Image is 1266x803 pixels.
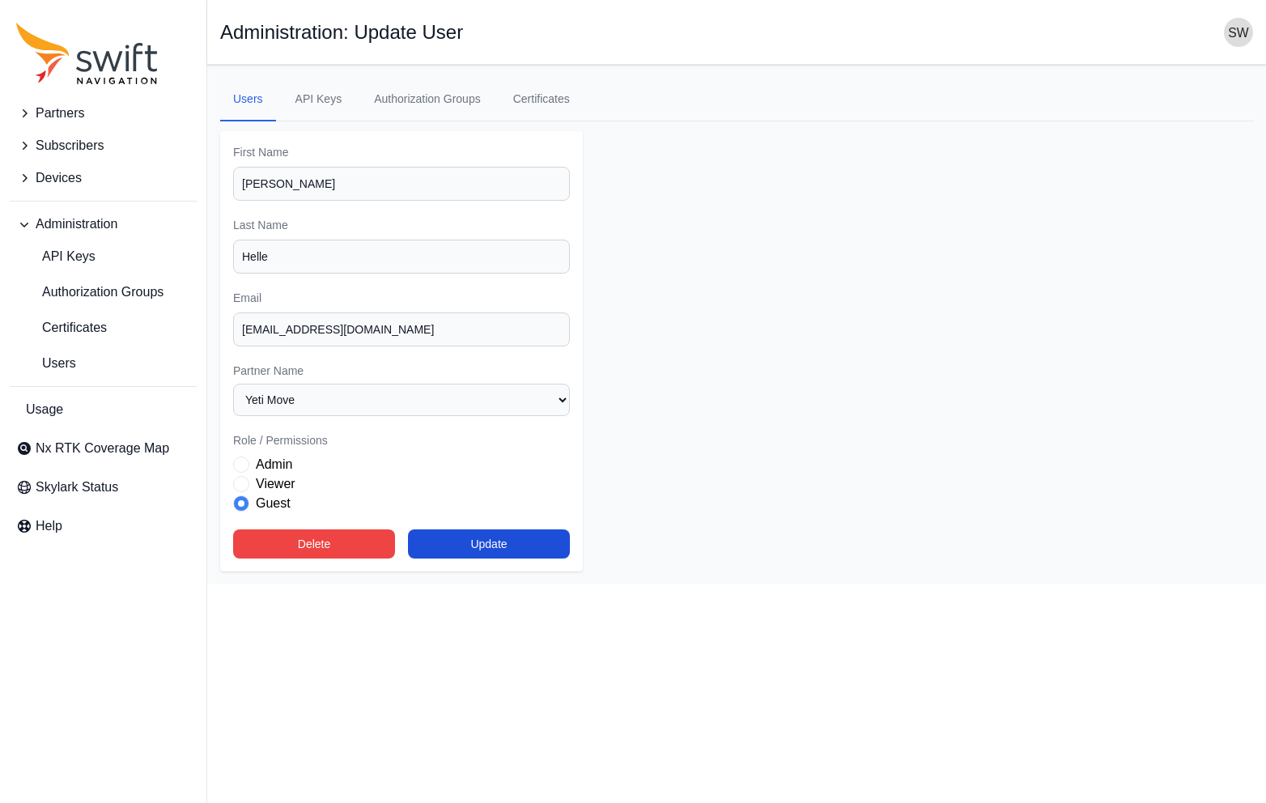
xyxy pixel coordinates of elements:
a: Certificates [500,78,583,121]
button: Devices [10,162,197,194]
a: API Keys [283,78,355,121]
span: Devices [36,168,82,188]
a: Usage [10,393,197,426]
div: Role [233,455,570,513]
a: Help [10,510,197,542]
button: Subscribers [10,130,197,162]
input: Last Name [233,240,570,274]
label: Email [233,290,570,306]
span: API Keys [16,247,96,266]
span: Help [36,516,62,536]
span: Authorization Groups [16,283,164,302]
a: API Keys [10,240,197,273]
a: Certificates [10,312,197,344]
span: Skylark Status [36,478,118,497]
button: Delete [233,529,395,559]
label: Admin [256,455,292,474]
a: Users [220,78,276,121]
span: Administration [36,215,117,234]
label: Viewer [256,474,295,494]
span: Usage [26,400,63,419]
button: Partners [10,97,197,130]
a: Authorization Groups [361,78,494,121]
span: Nx RTK Coverage Map [36,439,169,458]
span: Subscribers [36,136,104,155]
label: Last Name [233,217,570,233]
button: Update [408,529,570,559]
label: Guest [256,494,291,513]
span: Certificates [16,318,107,338]
a: Skylark Status [10,471,197,503]
img: user photo [1224,18,1253,47]
button: Administration [10,208,197,240]
label: Partner Name [233,363,570,379]
a: Users [10,347,197,380]
label: Role / Permissions [233,432,570,448]
h1: Administration: Update User [220,23,463,42]
a: Authorization Groups [10,276,197,308]
select: Partner Name [233,384,570,416]
input: email@address.com [233,312,570,346]
span: Partners [36,104,84,123]
span: Users [16,354,76,373]
a: Nx RTK Coverage Map [10,432,197,465]
input: First Name [233,167,570,201]
label: First Name [233,144,570,160]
